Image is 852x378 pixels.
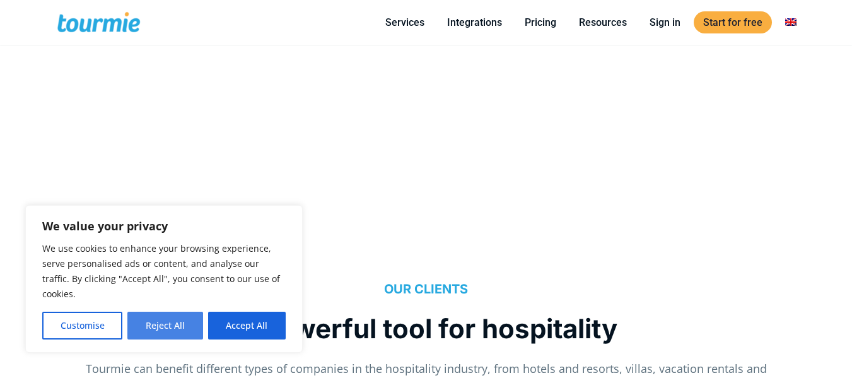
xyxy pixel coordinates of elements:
[77,281,776,297] h5: OUR CLIENTS
[694,11,772,33] a: Start for free
[42,241,286,302] p: We use cookies to enhance your browsing experience, serve personalised ads or content, and analys...
[438,15,511,30] a: Integrations
[42,312,122,340] button: Customise
[376,15,434,30] a: Services
[640,15,690,30] a: Sign in
[569,15,636,30] a: Resources
[42,218,286,233] p: We value your privacy
[515,15,566,30] a: Pricing
[235,312,617,345] span: A powerful tool for hospitality
[208,312,286,340] button: Accept All
[127,312,202,340] button: Reject All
